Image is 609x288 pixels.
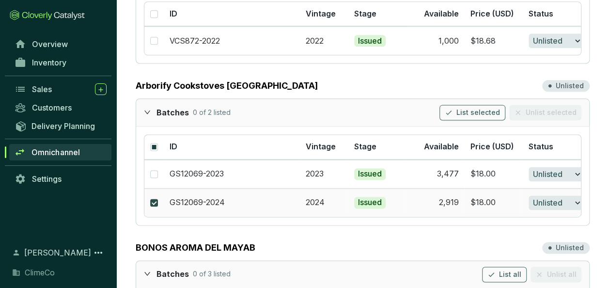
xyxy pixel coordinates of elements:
[300,135,348,160] th: Vintage
[358,197,382,208] p: Issued
[144,270,151,277] span: expanded
[31,147,79,157] span: Omnichannel
[9,144,111,160] a: Omnichannel
[438,36,459,47] div: 1,000
[470,36,517,47] section: $18.68
[406,2,465,27] th: Available
[25,267,55,278] span: ClimeCo
[300,26,348,55] td: 2022
[529,142,553,151] span: Status
[424,142,459,151] span: Available
[529,167,587,181] button: Unlisted
[136,241,255,255] a: BONOS AROMA DEL MAYAB
[529,195,587,210] button: Unlisted
[300,188,348,217] td: 2024
[170,9,177,18] span: ID
[470,169,517,179] section: $18.00
[348,135,406,160] th: Stage
[164,188,300,217] td: GS12069-2024
[424,9,459,18] span: Available
[144,267,156,281] div: expanded
[482,267,527,282] button: List all
[499,270,521,279] span: List all
[300,160,348,188] td: 2023
[156,269,189,280] p: Batches
[306,9,336,18] span: Vintage
[306,142,336,151] span: Vintage
[470,197,517,208] section: $18.00
[32,84,52,94] span: Sales
[144,109,151,115] span: expanded
[32,39,68,49] span: Overview
[348,2,406,27] th: Stage
[136,79,318,93] a: Arborify Cookstoves [GEOGRAPHIC_DATA]
[529,9,553,18] span: Status
[300,2,348,27] th: Vintage
[32,58,66,67] span: Inventory
[354,142,376,151] span: Stage
[533,168,562,180] span: Unlisted
[529,33,587,48] button: Unlisted
[358,169,382,179] p: Issued
[193,269,231,280] p: 0 of 3 listed
[164,135,300,160] th: ID
[32,103,72,112] span: Customers
[439,197,459,208] div: 2,919
[523,2,581,27] th: Status
[10,36,111,52] a: Overview
[358,36,382,47] p: Issued
[170,142,177,151] span: ID
[354,9,376,18] span: Stage
[170,197,225,207] a: GS12069-2024
[170,169,224,178] a: GS12069-2023
[164,26,300,55] td: VCS872-2022
[156,108,189,118] p: Batches
[470,142,514,151] span: Price (USD)
[170,36,220,46] a: VCS872-2022
[32,174,62,184] span: Settings
[533,35,562,47] span: Unlisted
[10,81,111,97] a: Sales
[24,247,91,258] span: [PERSON_NAME]
[439,105,505,120] button: List selected
[10,99,111,116] a: Customers
[164,160,300,188] td: GS12069-2023
[406,135,465,160] th: Available
[193,108,231,118] p: 0 of 2 listed
[456,108,500,117] span: List selected
[10,118,111,134] a: Delivery Planning
[10,54,111,71] a: Inventory
[10,171,111,187] a: Settings
[437,169,459,179] div: 3,477
[533,197,562,208] span: Unlisted
[144,105,156,119] div: expanded
[523,135,581,160] th: Status
[556,81,584,91] p: Unlisted
[470,9,514,18] span: Price (USD)
[31,121,95,131] span: Delivery Planning
[164,2,300,27] th: ID
[556,243,584,253] p: Unlisted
